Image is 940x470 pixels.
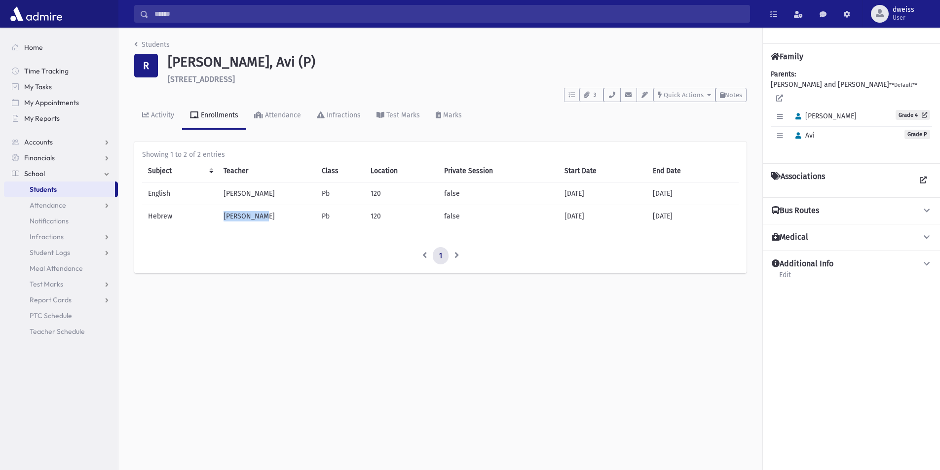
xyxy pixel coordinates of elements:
[30,217,69,225] span: Notifications
[30,185,57,194] span: Students
[4,260,118,276] a: Meal Attendance
[779,269,791,287] a: Edit
[142,160,218,182] th: Subject
[24,98,79,107] span: My Appointments
[30,311,72,320] span: PTC Schedule
[4,166,118,181] a: School
[4,324,118,339] a: Teacher Schedule
[246,102,309,130] a: Attendance
[441,111,462,119] div: Marks
[715,88,747,102] button: Notes
[218,205,316,227] td: [PERSON_NAME]
[791,131,815,140] span: Avi
[134,39,170,54] nav: breadcrumb
[772,232,808,243] h4: Medical
[142,182,218,205] td: English
[30,327,85,336] span: Teacher Schedule
[4,292,118,308] a: Report Cards
[647,182,739,205] td: [DATE]
[433,247,449,265] a: 1
[771,52,803,61] h4: Family
[316,160,365,182] th: Class
[771,70,796,78] b: Parents:
[199,111,238,119] div: Enrollments
[384,111,420,119] div: Test Marks
[893,6,914,14] span: dweiss
[24,153,55,162] span: Financials
[263,111,301,119] div: Attendance
[365,205,439,227] td: 120
[771,172,825,189] h4: Associations
[771,232,932,243] button: Medical
[168,74,747,84] h6: [STREET_ADDRESS]
[134,54,158,77] div: R
[559,205,647,227] td: [DATE]
[365,160,439,182] th: Location
[647,160,739,182] th: End Date
[438,182,559,205] td: false
[4,213,118,229] a: Notifications
[725,91,742,99] span: Notes
[438,205,559,227] td: false
[771,69,932,155] div: [PERSON_NAME] and [PERSON_NAME]
[4,110,118,126] a: My Reports
[579,88,603,102] button: 3
[896,110,930,120] a: Grade 4
[772,206,819,216] h4: Bus Routes
[365,182,439,205] td: 120
[771,259,932,269] button: Additional Info
[4,39,118,55] a: Home
[24,138,53,146] span: Accounts
[559,182,647,205] td: [DATE]
[4,308,118,324] a: PTC Schedule
[316,182,365,205] td: Pb
[134,102,182,130] a: Activity
[142,149,739,160] div: Showing 1 to 2 of 2 entries
[142,205,218,227] td: Hebrew
[914,172,932,189] a: View all Associations
[309,102,369,130] a: Infractions
[369,102,428,130] a: Test Marks
[4,229,118,245] a: Infractions
[559,160,647,182] th: Start Date
[904,130,930,139] span: Grade P
[30,280,63,289] span: Test Marks
[591,91,599,100] span: 3
[24,169,45,178] span: School
[647,205,739,227] td: [DATE]
[4,150,118,166] a: Financials
[664,91,704,99] span: Quick Actions
[893,14,914,22] span: User
[30,232,64,241] span: Infractions
[4,79,118,95] a: My Tasks
[149,111,174,119] div: Activity
[4,181,115,197] a: Students
[438,160,559,182] th: Private Session
[24,43,43,52] span: Home
[182,102,246,130] a: Enrollments
[4,276,118,292] a: Test Marks
[4,197,118,213] a: Attendance
[218,160,316,182] th: Teacher
[653,88,715,102] button: Quick Actions
[772,259,833,269] h4: Additional Info
[8,4,65,24] img: AdmirePro
[218,182,316,205] td: [PERSON_NAME]
[791,112,857,120] span: [PERSON_NAME]
[4,134,118,150] a: Accounts
[30,248,70,257] span: Student Logs
[771,206,932,216] button: Bus Routes
[4,245,118,260] a: Student Logs
[4,63,118,79] a: Time Tracking
[149,5,750,23] input: Search
[325,111,361,119] div: Infractions
[30,295,72,304] span: Report Cards
[24,67,69,75] span: Time Tracking
[168,54,747,71] h1: [PERSON_NAME], Avi (P)
[316,205,365,227] td: Pb
[30,201,66,210] span: Attendance
[134,40,170,49] a: Students
[24,82,52,91] span: My Tasks
[4,95,118,110] a: My Appointments
[30,264,83,273] span: Meal Attendance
